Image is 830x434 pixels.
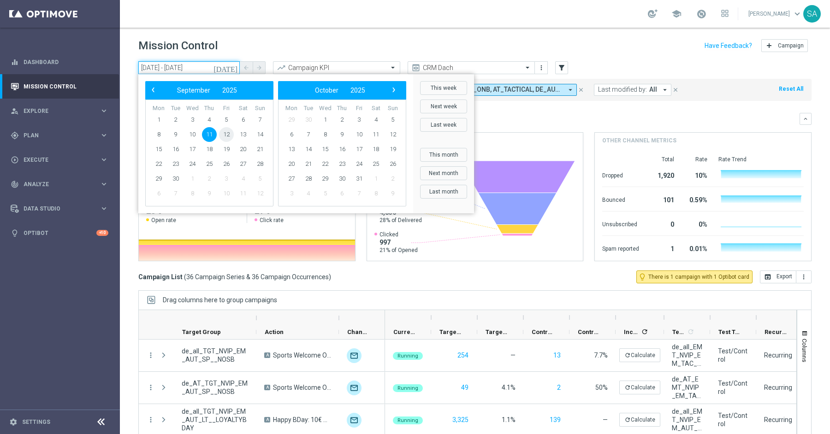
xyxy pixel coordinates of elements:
[273,416,331,424] span: Happy BDay: 10€ Voucher (min shopping cart value 15€)
[803,5,821,23] div: SA
[778,84,804,94] button: Reset All
[147,416,155,424] button: more_vert
[747,7,803,21] a: [PERSON_NAME]keyboard_arrow_down
[385,142,400,157] span: 19
[186,273,329,281] span: 36 Campaign Series & 36 Campaign Occurrences
[420,148,467,162] button: This month
[796,270,812,283] button: more_vert
[318,112,332,127] span: 1
[671,9,682,19] span: school
[24,182,100,187] span: Analyze
[256,65,262,71] i: arrow_forward
[185,142,200,157] span: 17
[138,273,331,281] h3: Campaign List
[243,65,249,71] i: arrow_back
[594,352,608,359] span: 7.7%
[24,50,108,74] a: Dashboard
[619,413,660,427] button: refreshCalculate
[301,142,316,157] span: 14
[641,328,648,335] i: refresh
[10,229,109,237] div: lightbulb Optibot +10
[11,107,19,115] i: person_search
[11,107,100,115] div: Explore
[301,112,316,127] span: 30
[236,142,250,157] span: 20
[329,273,331,281] span: )
[352,112,367,127] span: 3
[368,105,385,112] th: weekday
[685,216,707,231] div: 0%
[648,273,749,281] span: There is 1 campaign with 1 Optibot card
[420,166,467,180] button: Next month
[705,42,752,49] input: Have Feedback?
[549,414,562,426] button: 139
[184,105,201,112] th: weekday
[764,273,771,281] i: open_in_browser
[368,157,383,171] span: 25
[185,112,200,127] span: 3
[300,105,317,112] th: weekday
[802,116,809,122] i: keyboard_arrow_down
[100,155,108,164] i: keyboard_arrow_right
[335,171,350,186] span: 30
[451,414,469,426] button: 3,325
[10,107,109,115] div: person_search Explore keyboard_arrow_right
[388,84,400,96] span: ›
[24,206,100,211] span: Data Studio
[24,74,108,99] a: Mission Control
[379,238,418,246] span: 997
[264,385,270,390] span: A
[686,327,694,337] span: Calculate column
[556,382,562,393] button: 2
[185,127,200,142] span: 10
[236,186,250,201] span: 11
[11,205,100,213] div: Data Studio
[347,381,362,395] img: Optimail
[385,171,400,186] span: 2
[602,136,676,145] h4: Other channel metrics
[235,105,252,112] th: weekday
[284,157,299,171] span: 20
[344,84,371,96] button: 2025
[640,327,648,337] span: Calculate column
[578,87,584,93] i: close
[11,229,19,237] i: lightbulb
[10,205,109,212] button: Data Studio keyboard_arrow_right
[566,86,575,94] i: arrow_drop_down
[253,61,266,74] button: arrow_forward
[318,157,332,171] span: 22
[318,171,332,186] span: 29
[163,296,277,304] div: Row Groups
[11,131,19,140] i: gps_fixed
[151,142,166,157] span: 15
[552,350,562,361] button: 13
[624,352,631,358] i: refresh
[184,273,186,281] span: (
[148,84,160,96] button: ‹
[100,131,108,140] i: keyboard_arrow_right
[284,127,299,142] span: 6
[253,142,267,157] span: 21
[168,157,183,171] span: 23
[168,186,183,201] span: 7
[139,340,385,372] div: Press SPACE to select this row.
[219,142,234,157] span: 19
[379,217,422,224] span: 28% of Delivered
[598,86,647,94] span: Last modified by:
[334,105,351,112] th: weekday
[253,186,267,201] span: 12
[420,185,467,199] button: Last month
[318,142,332,157] span: 15
[532,328,554,335] span: Control Customers
[202,186,217,201] span: 9
[415,86,563,94] span: AT_AUTOMATED, AT_ONB, AT_TACTICAL, DE_AUTOMATED, DE_ONB, DE_TACTICAL
[765,42,773,49] i: add
[368,186,383,201] span: 8
[557,64,566,72] i: filter_alt
[317,105,334,112] th: weekday
[264,417,270,422] span: A
[765,328,787,335] span: Recurrence
[219,112,234,127] span: 5
[638,273,646,281] i: lightbulb_outline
